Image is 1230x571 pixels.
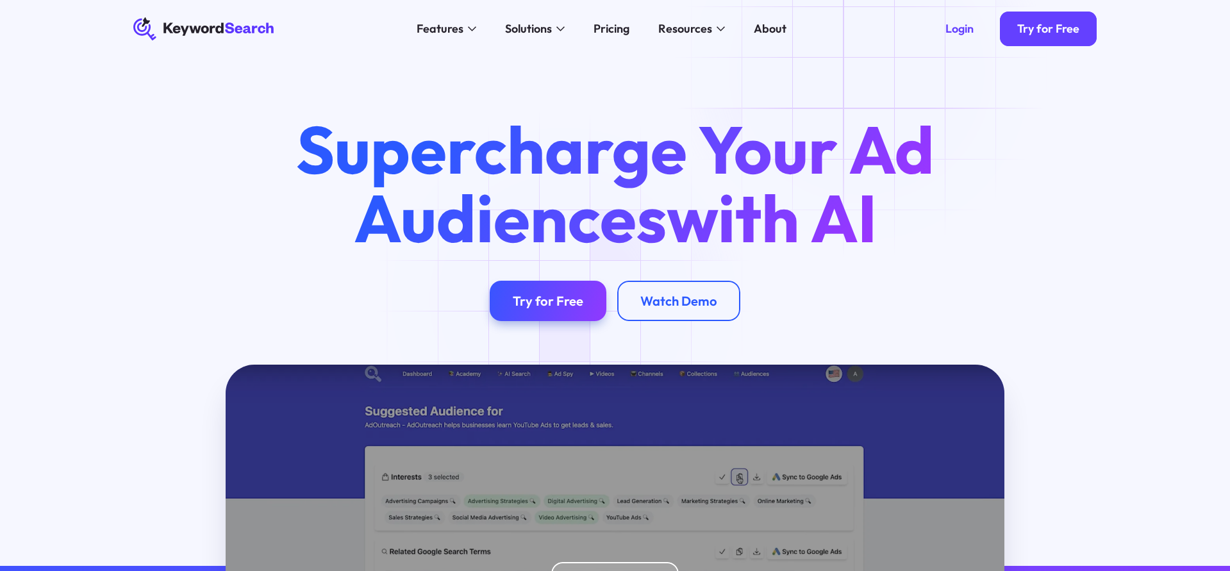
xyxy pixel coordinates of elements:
div: About [754,20,786,37]
div: Resources [658,20,712,37]
h1: Supercharge Your Ad Audiences [269,115,961,252]
div: Try for Free [1017,22,1079,37]
a: Pricing [585,17,638,40]
a: Try for Free [1000,12,1097,46]
a: About [745,17,795,40]
div: Features [417,20,463,37]
div: Solutions [505,20,552,37]
a: Login [928,12,991,46]
div: Pricing [594,20,629,37]
div: Watch Demo [640,293,717,309]
span: with AI [667,176,877,260]
div: Try for Free [513,293,583,309]
a: Try for Free [490,281,606,321]
div: Login [945,22,974,37]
